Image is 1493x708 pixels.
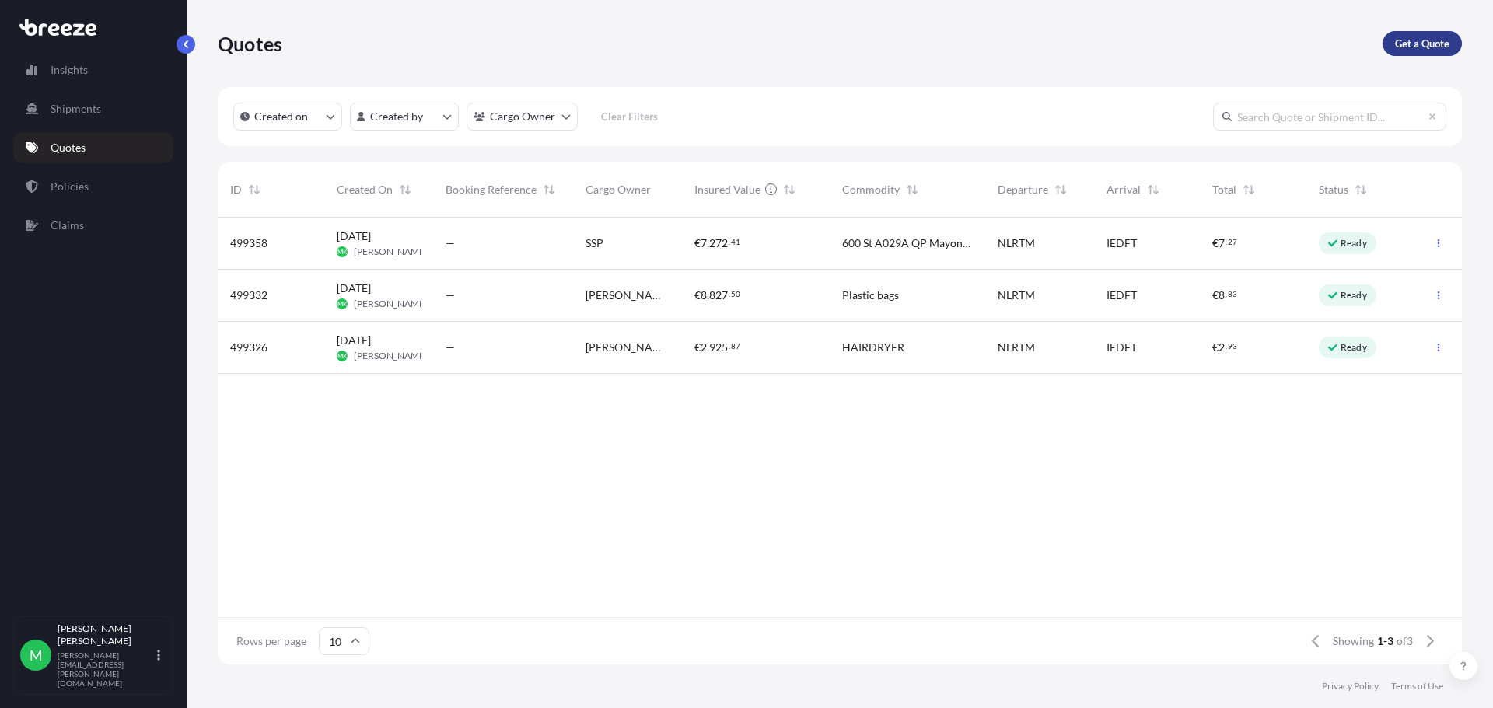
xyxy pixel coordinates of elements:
a: Privacy Policy [1322,680,1379,692]
button: Sort [780,180,799,199]
span: [PERSON_NAME] [354,246,428,258]
span: Departure [998,182,1048,197]
a: Claims [13,210,173,241]
span: M [30,647,43,663]
span: € [1212,290,1219,301]
p: Shipments [51,101,101,117]
span: 87 [731,344,740,349]
span: 27 [1228,239,1237,245]
span: of 3 [1397,633,1413,649]
span: MK [337,244,347,260]
p: [PERSON_NAME][EMAIL_ADDRESS][PERSON_NAME][DOMAIN_NAME] [58,650,154,688]
span: SSP [586,235,603,251]
span: Cargo Owner [586,182,651,197]
button: Sort [1051,180,1070,199]
button: Sort [1351,180,1370,199]
span: . [1226,344,1227,349]
span: IEDFT [1107,340,1137,355]
span: NLRTM [998,235,1035,251]
span: NLRTM [998,288,1035,303]
span: 925 [709,342,728,353]
span: HAIRDRYER [842,340,904,355]
span: 50 [731,291,740,297]
span: . [729,291,730,297]
span: 2 [1219,342,1225,353]
span: MK [337,348,347,364]
span: . [729,344,730,349]
span: 272 [709,238,728,249]
span: 7 [1219,238,1225,249]
p: Claims [51,218,84,233]
span: 1-3 [1377,633,1393,649]
span: 8 [701,290,707,301]
span: [PERSON_NAME] Freight Solution [586,288,670,303]
span: Status [1319,182,1348,197]
span: — [446,288,455,303]
span: . [1226,291,1227,297]
span: 600 St A029A QP Mayonnaise 450g 20/450g Kewpie JPN [DATE] 0 % 3,30 1.980,00 Japanese mayonnaise 9... [842,235,973,251]
span: IEDFT [1107,288,1137,303]
button: Sort [396,180,414,199]
span: 41 [731,239,740,245]
span: MK [337,296,347,312]
p: Get a Quote [1395,36,1449,51]
button: Sort [903,180,921,199]
span: , [707,238,709,249]
a: Quotes [13,132,173,163]
span: [DATE] [337,281,371,296]
button: Sort [245,180,264,199]
span: ID [230,182,242,197]
a: Policies [13,171,173,202]
p: Policies [51,179,89,194]
button: createdBy Filter options [350,103,459,131]
p: Ready [1341,341,1367,354]
span: Total [1212,182,1236,197]
span: [PERSON_NAME] [586,340,670,355]
span: € [694,238,701,249]
span: 2 [701,342,707,353]
span: , [707,290,709,301]
span: Created On [337,182,393,197]
p: Quotes [218,31,282,56]
span: € [694,290,701,301]
span: € [1212,238,1219,249]
span: 499358 [230,235,267,251]
span: 827 [709,290,728,301]
p: Clear Filters [601,109,658,124]
span: 7 [701,238,707,249]
p: Created on [254,109,308,124]
span: . [729,239,730,245]
span: [PERSON_NAME] [354,350,428,362]
span: 499326 [230,340,267,355]
span: Booking Reference [446,182,537,197]
span: 8 [1219,290,1225,301]
a: Shipments [13,93,173,124]
span: € [694,342,701,353]
input: Search Quote or Shipment ID... [1213,103,1446,131]
a: Get a Quote [1383,31,1462,56]
p: [PERSON_NAME] [PERSON_NAME] [58,623,154,647]
button: cargoOwner Filter options [467,103,578,131]
p: Created by [370,109,423,124]
span: [PERSON_NAME] [354,298,428,310]
a: Terms of Use [1391,680,1443,692]
span: Insured Value [694,182,760,197]
button: Sort [1144,180,1163,199]
p: Ready [1341,289,1367,302]
span: — [446,340,455,355]
p: Cargo Owner [490,109,555,124]
p: Quotes [51,140,86,155]
span: Rows per page [236,633,306,649]
span: 499332 [230,288,267,303]
span: 93 [1228,344,1237,349]
span: — [446,235,455,251]
p: Insights [51,62,88,78]
span: Plastic bags [842,288,899,303]
span: IEDFT [1107,235,1137,251]
span: NLRTM [998,340,1035,355]
span: [DATE] [337,333,371,348]
span: Showing [1333,633,1374,649]
span: 83 [1228,291,1237,297]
